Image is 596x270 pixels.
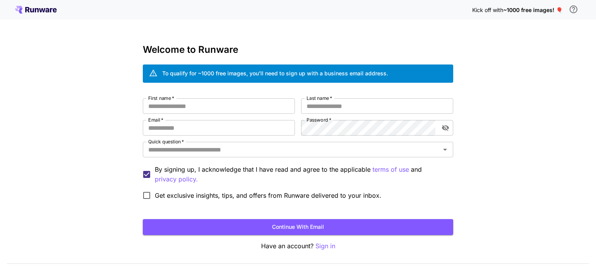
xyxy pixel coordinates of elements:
[472,7,503,13] span: Kick off with
[155,191,381,200] span: Get exclusive insights, tips, and offers from Runware delivered to your inbox.
[155,165,447,184] p: By signing up, I acknowledge that I have read and agree to the applicable and
[148,117,163,123] label: Email
[372,165,409,174] p: terms of use
[143,44,453,55] h3: Welcome to Runware
[566,2,581,17] button: In order to qualify for free credit, you need to sign up with a business email address and click ...
[372,165,409,174] button: By signing up, I acknowledge that I have read and agree to the applicable and privacy policy.
[143,219,453,235] button: Continue with email
[307,95,332,101] label: Last name
[155,174,198,184] button: By signing up, I acknowledge that I have read and agree to the applicable terms of use and
[162,69,388,77] div: To qualify for ~1000 free images, you’ll need to sign up with a business email address.
[148,138,184,145] label: Quick question
[307,117,331,123] label: Password
[503,7,563,13] span: ~1000 free images! 🎈
[143,241,453,251] p: Have an account?
[440,144,450,155] button: Open
[148,95,174,101] label: First name
[438,121,452,135] button: toggle password visibility
[155,174,198,184] p: privacy policy.
[315,241,335,251] button: Sign in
